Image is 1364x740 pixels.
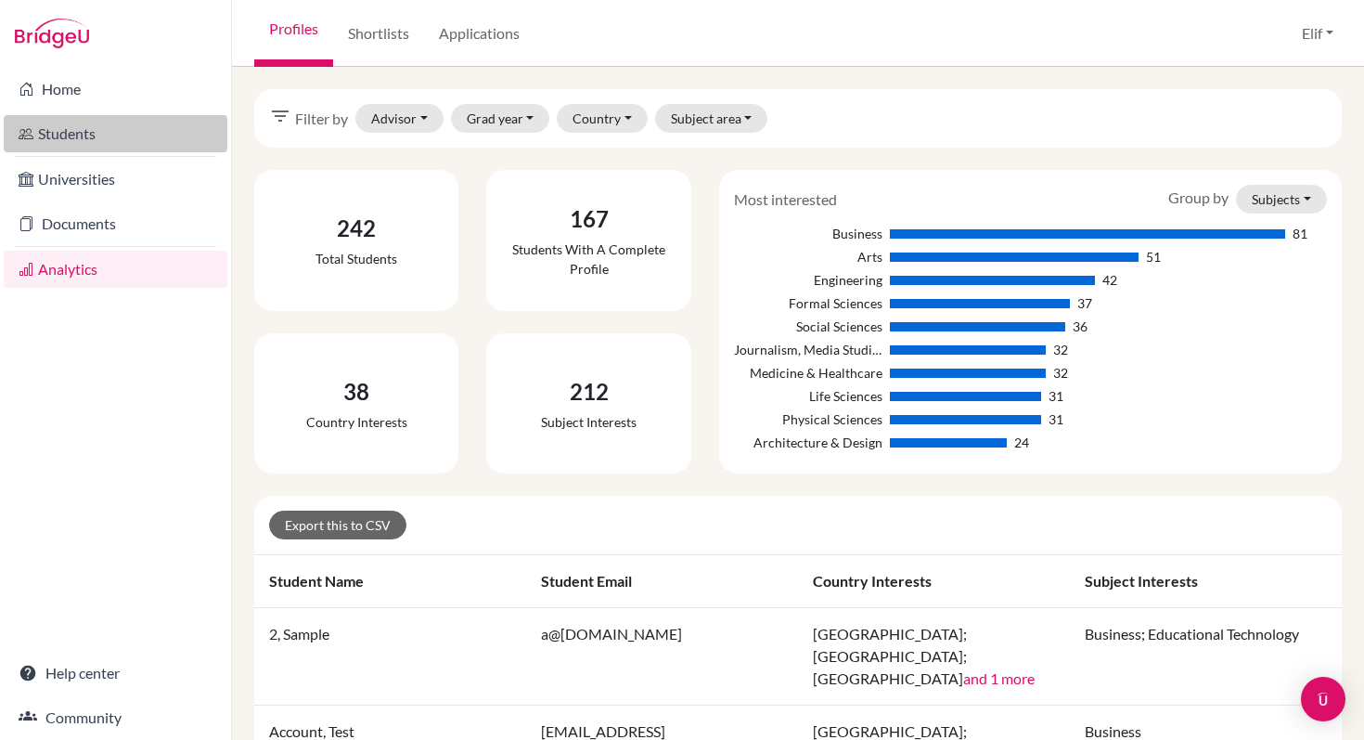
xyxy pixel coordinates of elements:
[734,270,882,290] div: Engineering
[4,71,227,108] a: Home
[1049,386,1063,406] div: 31
[734,409,882,429] div: Physical Sciences
[655,104,768,133] button: Subject area
[355,104,444,133] button: Advisor
[315,249,397,268] div: Total students
[734,363,882,383] div: Medicine & Healthcare
[501,240,676,279] div: Students with a complete profile
[451,104,550,133] button: Grad year
[963,668,1035,690] button: and 1 more
[734,247,882,266] div: Arts
[4,251,227,288] a: Analytics
[269,511,406,539] a: Export this to CSV
[315,212,397,245] div: 242
[1073,317,1087,336] div: 36
[1077,293,1092,313] div: 37
[1293,224,1307,243] div: 81
[269,105,291,127] i: filter_list
[15,19,89,48] img: Bridge-U
[1070,608,1342,706] td: Business; Educational Technology
[541,412,637,432] div: Subject interests
[1146,247,1161,266] div: 51
[734,340,882,359] div: Journalism, Media Studies & Communication
[1154,185,1341,214] div: Group by
[306,375,407,409] div: 38
[1053,363,1068,383] div: 32
[798,555,1070,608] th: Country interests
[4,161,227,198] a: Universities
[254,608,526,706] td: 2, Sample
[295,108,348,130] span: Filter by
[306,412,407,432] div: Country interests
[4,205,227,242] a: Documents
[4,655,227,692] a: Help center
[4,699,227,736] a: Community
[526,555,798,608] th: Student email
[541,375,637,409] div: 212
[798,608,1070,706] td: [GEOGRAPHIC_DATA]; [GEOGRAPHIC_DATA]; [GEOGRAPHIC_DATA]
[734,293,882,313] div: Formal Sciences
[734,224,882,243] div: Business
[1236,185,1327,214] button: Subjects
[1070,555,1342,608] th: Subject interests
[1014,433,1029,452] div: 24
[526,608,798,706] td: a@[DOMAIN_NAME]
[734,433,882,452] div: Architecture & Design
[720,188,851,211] div: Most interested
[734,317,882,336] div: Social Sciences
[1301,677,1345,721] div: Open Intercom Messenger
[1049,409,1063,429] div: 31
[1293,16,1342,51] button: Elif
[1102,270,1117,290] div: 42
[501,202,676,236] div: 167
[734,386,882,406] div: Life Sciences
[4,115,227,152] a: Students
[254,555,526,608] th: Student name
[557,104,648,133] button: Country
[1053,340,1068,359] div: 32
